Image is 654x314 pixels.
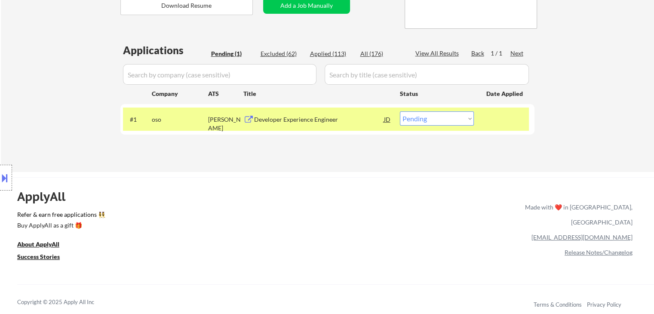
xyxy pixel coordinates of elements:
div: Date Applied [486,89,524,98]
div: 1 / 1 [491,49,510,58]
div: All (176) [360,49,403,58]
div: ATS [208,89,243,98]
div: [PERSON_NAME] [208,115,243,132]
a: Refer & earn free applications 👯‍♀️ [17,212,345,221]
input: Search by title (case sensitive) [325,64,529,85]
div: Company [152,89,208,98]
div: JD [383,111,392,127]
a: [EMAIL_ADDRESS][DOMAIN_NAME] [531,234,633,241]
div: Status [400,86,474,101]
div: View All Results [415,49,461,58]
input: Search by company (case sensitive) [123,64,316,85]
div: Back [471,49,485,58]
div: Next [510,49,524,58]
a: Terms & Conditions [534,301,582,308]
a: Privacy Policy [587,301,621,308]
div: Excluded (62) [261,49,304,58]
div: Made with ❤️ in [GEOGRAPHIC_DATA], [GEOGRAPHIC_DATA] [522,200,633,230]
div: oso [152,115,208,124]
div: Applied (113) [310,49,353,58]
a: Release Notes/Changelog [565,249,633,256]
div: Pending (1) [211,49,254,58]
div: Title [243,89,392,98]
div: Developer Experience Engineer [254,115,384,124]
div: Applications [123,45,208,55]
